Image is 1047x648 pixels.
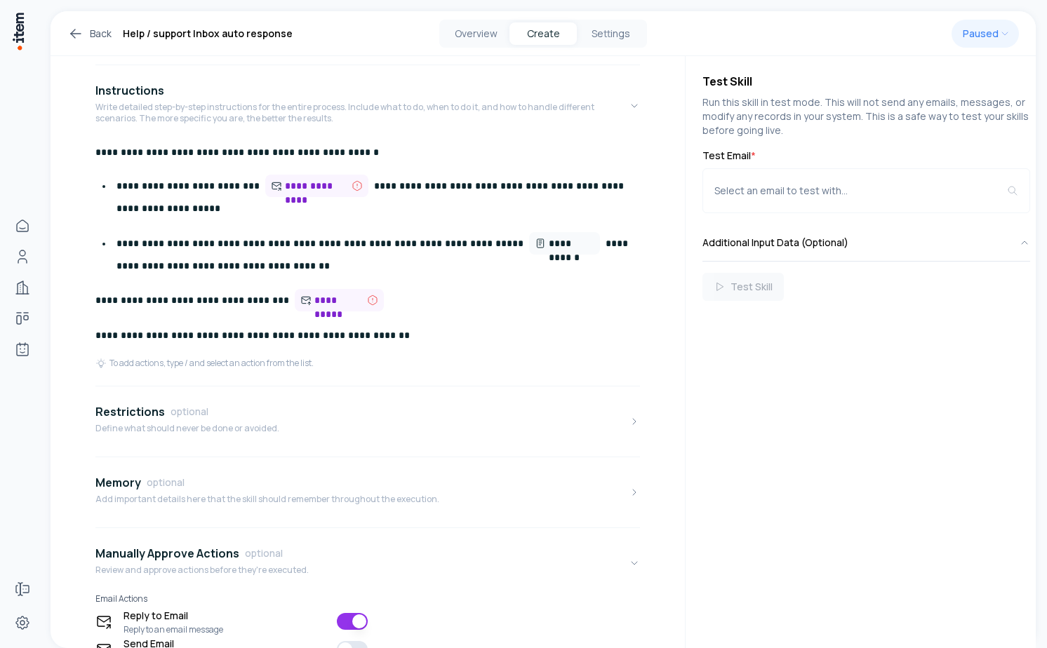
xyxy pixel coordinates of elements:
[124,624,223,635] span: Reply to an email message
[95,102,629,124] p: Write detailed step-by-step instructions for the entire process. Include what to do, when to do i...
[147,475,185,490] span: optional
[95,565,309,576] p: Review and approve actions before they're executed.
[577,22,644,45] button: Settings
[8,274,36,302] a: Companies
[8,609,36,637] a: Settings
[8,243,36,271] a: Contacts
[702,95,1030,137] p: Run this skill in test mode. This will not send any emails, messages, or modify any records in yo...
[95,71,640,141] button: InstructionsWrite detailed step-by-step instructions for the entire process. Include what to do, ...
[67,25,112,42] a: Back
[95,423,279,434] p: Define what should never be done or avoided.
[714,184,1007,198] div: Select an email to test with...
[123,25,293,42] h1: Help / support Inbox auto response
[442,22,509,45] button: Overview
[171,405,208,419] span: optional
[95,358,314,369] div: To add actions, type / and select an action from the list.
[95,463,640,522] button: MemoryoptionalAdd important details here that the skill should remember throughout the execution.
[95,545,239,562] h4: Manually Approve Actions
[8,335,36,363] a: Agents
[95,593,368,605] h6: Email Actions
[702,149,1030,163] label: Test Email
[702,224,1030,261] button: Additional Input Data (Optional)
[702,73,1030,90] h4: Test Skill
[245,546,283,560] span: optional
[95,141,640,380] div: InstructionsWrite detailed step-by-step instructions for the entire process. Include what to do, ...
[95,403,165,420] h4: Restrictions
[95,474,141,491] h4: Memory
[124,607,223,624] span: Reply to Email
[8,575,36,603] a: Forms
[8,212,36,240] a: Home
[95,392,640,451] button: RestrictionsoptionalDefine what should never be done or avoided.
[8,304,36,332] a: deals
[11,11,25,51] img: Item Brain Logo
[95,494,439,505] p: Add important details here that the skill should remember throughout the execution.
[509,22,577,45] button: Create
[95,534,640,593] button: Manually Approve ActionsoptionalReview and approve actions before they're executed.
[95,82,164,99] h4: Instructions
